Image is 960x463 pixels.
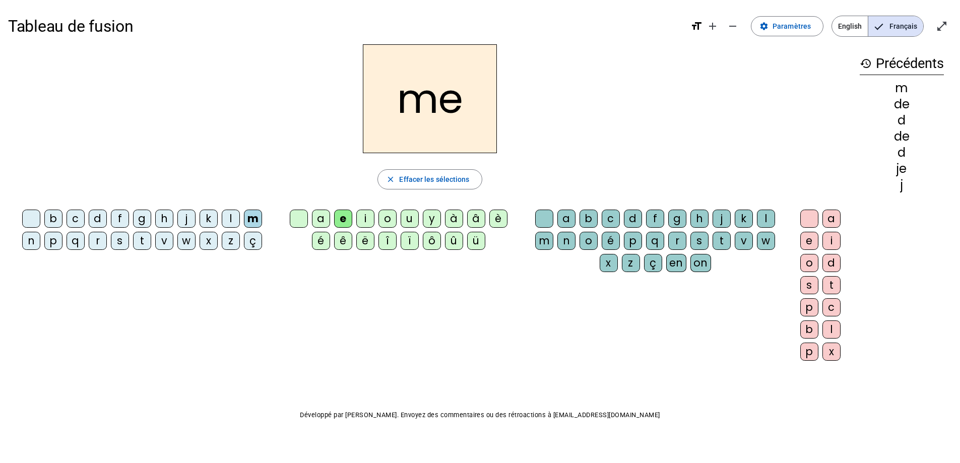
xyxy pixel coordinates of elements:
[751,16,823,36] button: Paramètres
[356,210,374,228] div: i
[356,232,374,250] div: ë
[860,130,944,143] div: de
[668,232,686,250] div: r
[363,44,497,153] h2: me
[44,210,62,228] div: b
[111,210,129,228] div: f
[312,232,330,250] div: é
[932,16,952,36] button: Entrer en plein écran
[622,254,640,272] div: z
[467,232,485,250] div: ü
[557,210,575,228] div: a
[735,210,753,228] div: k
[800,254,818,272] div: o
[690,210,709,228] div: h
[580,232,598,250] div: o
[386,175,395,184] mat-icon: close
[467,210,485,228] div: â
[133,232,151,250] div: t
[822,254,841,272] div: d
[67,210,85,228] div: c
[690,20,702,32] mat-icon: format_size
[423,232,441,250] div: ô
[860,163,944,175] div: je
[800,343,818,361] div: p
[723,16,743,36] button: Diminuer la taille de la police
[860,147,944,159] div: d
[707,20,719,32] mat-icon: add
[445,232,463,250] div: û
[155,232,173,250] div: v
[133,210,151,228] div: g
[334,232,352,250] div: ê
[773,20,811,32] span: Paramètres
[8,409,952,421] p: Développé par [PERSON_NAME]. Envoyez des commentaires ou des rétroactions à [EMAIL_ADDRESS][DOMAI...
[489,210,507,228] div: è
[378,210,397,228] div: o
[831,16,924,37] mat-button-toggle-group: Language selection
[822,298,841,316] div: c
[822,276,841,294] div: t
[177,232,196,250] div: w
[860,82,944,94] div: m
[89,232,107,250] div: r
[666,254,686,272] div: en
[800,298,818,316] div: p
[377,169,482,189] button: Effacer les sélections
[67,232,85,250] div: q
[200,232,218,250] div: x
[600,254,618,272] div: x
[624,232,642,250] div: p
[222,210,240,228] div: l
[200,210,218,228] div: k
[557,232,575,250] div: n
[860,179,944,191] div: j
[8,10,682,42] h1: Tableau de fusion
[445,210,463,228] div: à
[800,276,818,294] div: s
[668,210,686,228] div: g
[860,52,944,75] h3: Précédents
[936,20,948,32] mat-icon: open_in_full
[822,320,841,339] div: l
[378,232,397,250] div: î
[759,22,769,31] mat-icon: settings
[22,232,40,250] div: n
[222,232,240,250] div: z
[646,210,664,228] div: f
[713,210,731,228] div: j
[646,232,664,250] div: q
[757,210,775,228] div: l
[822,343,841,361] div: x
[602,232,620,250] div: é
[399,173,469,185] span: Effacer les sélections
[423,210,441,228] div: y
[401,210,419,228] div: u
[832,16,868,36] span: English
[690,232,709,250] div: s
[822,232,841,250] div: i
[690,254,711,272] div: on
[111,232,129,250] div: s
[155,210,173,228] div: h
[535,232,553,250] div: m
[580,210,598,228] div: b
[624,210,642,228] div: d
[44,232,62,250] div: p
[702,16,723,36] button: Augmenter la taille de la police
[822,210,841,228] div: a
[727,20,739,32] mat-icon: remove
[89,210,107,228] div: d
[713,232,731,250] div: t
[868,16,923,36] span: Français
[860,114,944,126] div: d
[860,98,944,110] div: de
[602,210,620,228] div: c
[757,232,775,250] div: w
[401,232,419,250] div: ï
[860,57,872,70] mat-icon: history
[244,232,262,250] div: ç
[800,320,818,339] div: b
[177,210,196,228] div: j
[312,210,330,228] div: a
